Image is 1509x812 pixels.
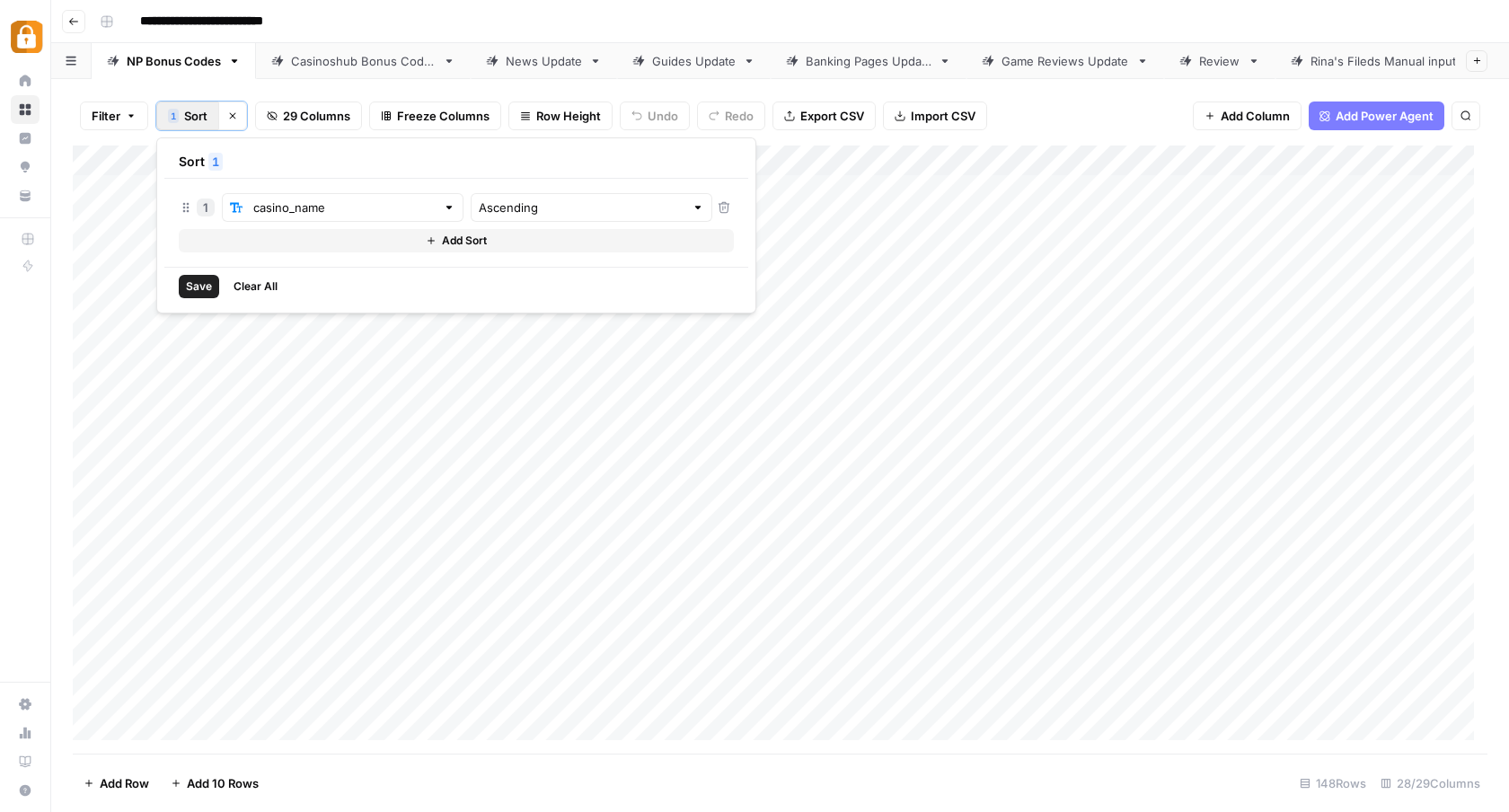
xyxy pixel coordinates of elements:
a: Your Data [11,181,40,210]
button: Add Sort [179,229,734,252]
button: Add 10 Rows [160,769,269,798]
div: News Update [506,52,582,70]
a: News Update [471,43,617,79]
span: Add Row [100,774,149,792]
span: Import CSV [911,107,975,125]
a: Guides Update [617,43,771,79]
span: 1 [212,153,219,171]
a: Home [11,66,40,95]
div: Sort [164,146,748,179]
div: 1 [168,109,179,123]
span: Export CSV [800,107,864,125]
div: 148 Rows [1293,769,1373,798]
div: Guides Update [652,52,736,70]
span: Undo [648,107,678,125]
div: Casinoshub Bonus Codes [291,52,436,70]
img: Adzz Logo [11,21,43,53]
button: Freeze Columns [369,101,501,130]
span: Row Height [536,107,601,125]
div: Game Reviews Update [1002,52,1129,70]
span: Sort [184,107,207,125]
span: Add Sort [442,233,487,249]
span: Freeze Columns [397,107,490,125]
a: Usage [11,719,40,747]
div: 1Sort [156,137,756,313]
button: Filter [80,101,148,130]
span: Add Power Agent [1336,107,1434,125]
button: 29 Columns [255,101,362,130]
div: 1 [208,153,223,171]
button: Clear All [226,275,285,298]
button: Help + Support [11,776,40,805]
span: Filter [92,107,120,125]
button: Add Column [1193,101,1302,130]
button: Workspace: Adzz [11,14,40,59]
input: casino_name [253,199,436,216]
a: NP Bonus Codes [92,43,256,79]
a: Learning Hub [11,747,40,776]
a: Settings [11,690,40,719]
div: NP Bonus Codes [127,52,221,70]
div: Review [1199,52,1240,70]
a: Browse [11,95,40,124]
div: 1 [179,193,734,222]
span: Redo [725,107,754,125]
button: Save [179,275,219,298]
a: Opportunities [11,153,40,181]
a: Banking Pages Update [771,43,966,79]
button: Undo [620,101,690,130]
span: Add 10 Rows [187,774,259,792]
div: 1 [197,199,215,216]
button: 1Sort [156,101,218,130]
button: Add Row [73,769,160,798]
a: Game Reviews Update [966,43,1164,79]
a: Insights [11,124,40,153]
input: Ascending [479,199,684,216]
button: Add Power Agent [1309,101,1444,130]
div: 28/29 Columns [1373,769,1487,798]
div: Banking Pages Update [806,52,931,70]
a: Review [1164,43,1275,79]
button: Export CSV [772,101,876,130]
a: Casinoshub Bonus Codes [256,43,471,79]
span: Save [186,278,212,295]
button: Row Height [508,101,613,130]
button: Import CSV [883,101,987,130]
span: Clear All [234,278,278,295]
span: 29 Columns [283,107,350,125]
span: Add Column [1221,107,1290,125]
button: Redo [697,101,765,130]
span: 1 [171,109,176,123]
